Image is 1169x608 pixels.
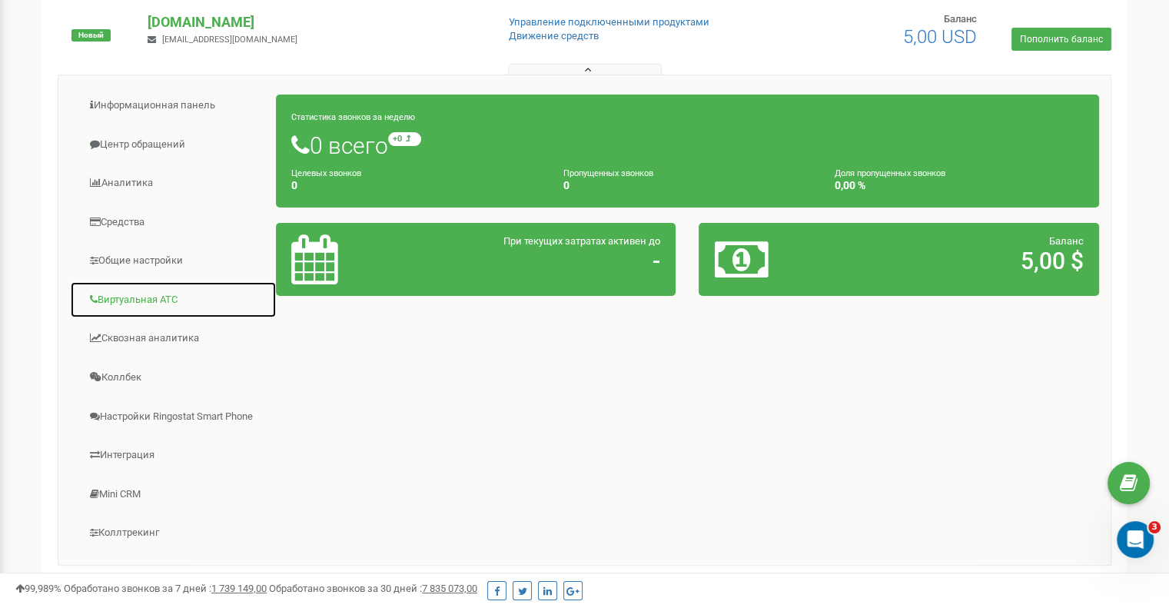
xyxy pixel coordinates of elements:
[70,320,277,357] a: Сквозная аналитика
[162,35,297,45] span: [EMAIL_ADDRESS][DOMAIN_NAME]
[70,242,277,280] a: Общие настройки
[1117,521,1154,558] iframe: Intercom live chat
[422,583,477,594] u: 7 835 073,00
[291,180,540,191] h4: 0
[291,132,1084,158] h1: 0 всего
[70,437,277,474] a: Интеграция
[1148,521,1161,533] span: 3
[64,583,267,594] span: Обработано звонков за 7 дней :
[291,168,361,178] small: Целевых звонков
[835,168,945,178] small: Доля пропущенных звонков
[835,180,1084,191] h4: 0,00 %
[509,30,599,42] a: Движение средств
[503,235,660,247] span: При текущих затратах активен до
[422,248,660,274] h2: -
[70,359,277,397] a: Коллбек
[903,26,977,48] span: 5,00 USD
[1049,235,1084,247] span: Баланс
[70,126,277,164] a: Центр обращений
[70,476,277,513] a: Mini CRM
[845,248,1084,274] h2: 5,00 $
[70,204,277,241] a: Средства
[563,168,653,178] small: Пропущенных звонков
[269,583,477,594] span: Обработано звонков за 30 дней :
[1011,28,1111,51] a: Пополнить баланс
[563,180,812,191] h4: 0
[70,164,277,202] a: Аналитика
[70,398,277,436] a: Настройки Ringostat Smart Phone
[211,583,267,594] u: 1 739 149,00
[388,132,421,146] small: +0
[291,112,415,122] small: Статистика звонков за неделю
[944,13,977,25] span: Баланс
[70,87,277,125] a: Информационная панель
[70,514,277,552] a: Коллтрекинг
[71,29,111,42] span: Новый
[15,583,61,594] span: 99,989%
[509,16,709,28] a: Управление подключенными продуктами
[70,281,277,319] a: Виртуальная АТС
[148,12,483,32] p: [DOMAIN_NAME]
